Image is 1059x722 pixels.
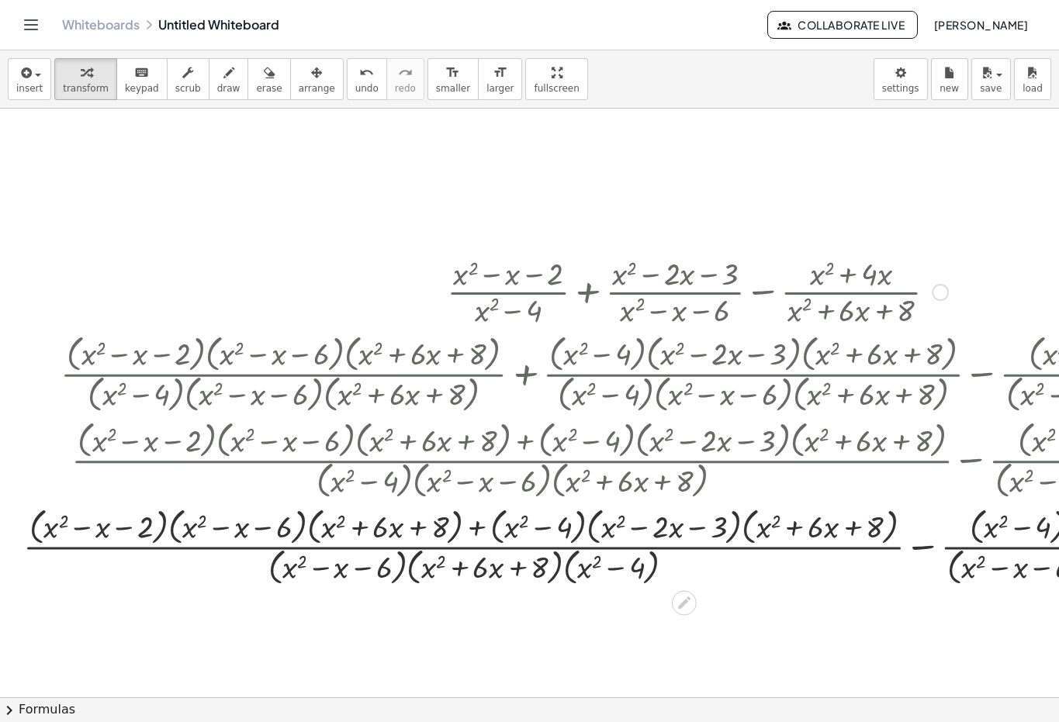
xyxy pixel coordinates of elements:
button: undoundo [347,58,387,100]
button: format_sizesmaller [427,58,479,100]
span: insert [16,83,43,94]
span: transform [63,83,109,94]
button: fullscreen [525,58,587,100]
button: insert [8,58,51,100]
button: scrub [167,58,209,100]
button: keyboardkeypad [116,58,168,100]
span: [PERSON_NAME] [933,18,1028,32]
button: draw [209,58,249,100]
button: settings [874,58,928,100]
span: settings [882,83,919,94]
span: smaller [436,83,470,94]
button: Collaborate Live [767,11,918,39]
button: save [971,58,1011,100]
span: draw [217,83,241,94]
span: new [940,83,959,94]
button: arrange [290,58,344,100]
i: format_size [493,64,507,82]
button: [PERSON_NAME] [921,11,1040,39]
button: transform [54,58,117,100]
i: undo [359,64,374,82]
button: erase [247,58,290,100]
span: undo [355,83,379,94]
i: format_size [445,64,460,82]
button: Toggle navigation [19,12,43,37]
span: larger [486,83,514,94]
a: Whiteboards [62,17,140,33]
button: load [1014,58,1051,100]
i: redo [398,64,413,82]
button: new [931,58,968,100]
span: arrange [299,83,335,94]
span: erase [256,83,282,94]
span: keypad [125,83,159,94]
div: Edit math [672,590,697,615]
button: redoredo [386,58,424,100]
span: save [980,83,1002,94]
i: keyboard [134,64,149,82]
span: fullscreen [534,83,579,94]
button: format_sizelarger [478,58,522,100]
span: load [1023,83,1043,94]
span: Collaborate Live [780,18,905,32]
span: redo [395,83,416,94]
span: scrub [175,83,201,94]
